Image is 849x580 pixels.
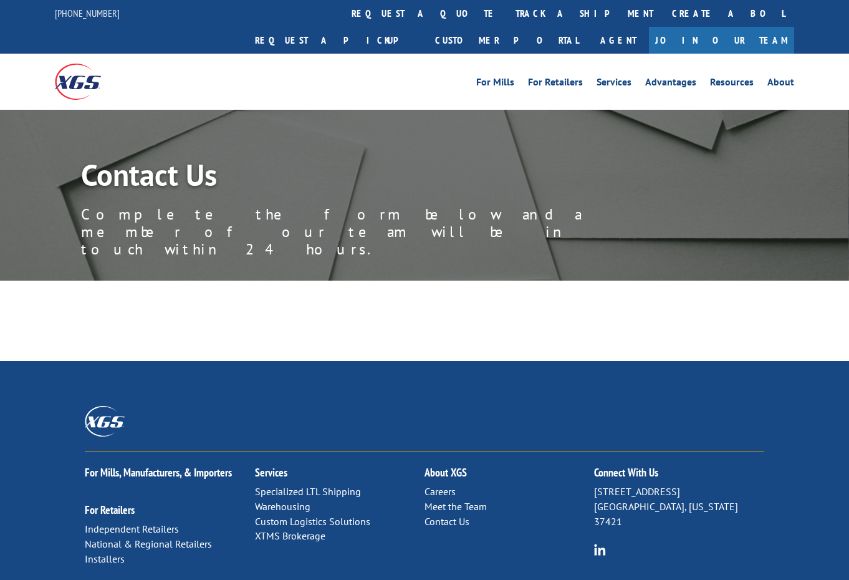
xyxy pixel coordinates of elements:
[81,160,642,196] h1: Contact Us
[594,467,764,485] h2: Connect With Us
[594,485,764,529] p: [STREET_ADDRESS] [GEOGRAPHIC_DATA], [US_STATE] 37421
[424,465,467,480] a: About XGS
[85,538,212,550] a: National & Regional Retailers
[424,500,487,513] a: Meet the Team
[710,77,754,91] a: Resources
[645,77,696,91] a: Advantages
[767,77,794,91] a: About
[649,27,794,54] a: Join Our Team
[55,7,120,19] a: [PHONE_NUMBER]
[85,553,125,565] a: Installers
[85,523,179,535] a: Independent Retailers
[594,544,606,556] img: group-6
[424,485,456,498] a: Careers
[85,406,125,437] img: XGS_Logos_ALL_2024_All_White
[255,515,370,528] a: Custom Logistics Solutions
[255,465,287,480] a: Services
[528,77,583,91] a: For Retailers
[255,529,325,542] a: XTMS Brokerage
[85,465,232,480] a: For Mills, Manufacturers, & Importers
[255,500,310,513] a: Warehousing
[426,27,588,54] a: Customer Portal
[597,77,631,91] a: Services
[588,27,649,54] a: Agent
[81,206,642,258] p: Complete the form below and a member of our team will be in touch within 24 hours.
[246,27,426,54] a: Request a pickup
[424,515,469,528] a: Contact Us
[476,77,514,91] a: For Mills
[255,485,361,498] a: Specialized LTL Shipping
[85,503,135,517] a: For Retailers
